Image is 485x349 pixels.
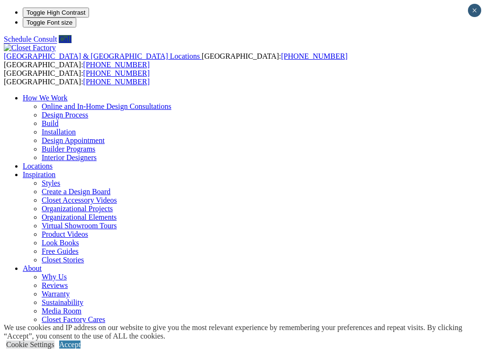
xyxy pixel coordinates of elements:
a: Builder Programs [42,145,95,153]
a: Media Room [42,307,81,315]
a: Online and In-Home Design Consultations [42,102,171,110]
a: Organizational Elements [42,213,117,221]
a: Design Process [42,111,88,119]
a: Look Books [42,239,79,247]
span: [GEOGRAPHIC_DATA] & [GEOGRAPHIC_DATA] Locations [4,52,200,60]
a: [PHONE_NUMBER] [83,78,150,86]
a: Cookie Settings [6,340,54,349]
a: Closet Factory Cares [42,315,105,323]
a: Inspiration [23,170,55,179]
span: Toggle High Contrast [27,9,85,16]
a: [GEOGRAPHIC_DATA] & [GEOGRAPHIC_DATA] Locations [4,52,202,60]
a: [PHONE_NUMBER] [83,69,150,77]
a: Organizational Projects [42,205,113,213]
button: Toggle High Contrast [23,8,89,18]
a: How We Work [23,94,68,102]
a: Accept [59,340,81,349]
a: Sustainability [42,298,83,306]
a: Schedule Consult [4,35,57,43]
a: Product Videos [42,230,88,238]
a: Closet Accessory Videos [42,196,117,204]
div: We use cookies and IP address on our website to give you the most relevant experience by remember... [4,323,485,340]
a: Free Guides [42,247,79,255]
a: Closet Stories [42,256,84,264]
a: Locations [23,162,53,170]
span: [GEOGRAPHIC_DATA]: [GEOGRAPHIC_DATA]: [4,69,150,86]
img: Closet Factory [4,44,56,52]
a: Call [59,35,72,43]
a: [PHONE_NUMBER] [281,52,347,60]
button: Close [468,4,481,17]
a: Virtual Showroom Tours [42,222,117,230]
a: Styles [42,179,60,187]
a: Create a Design Board [42,188,110,196]
a: Reviews [42,281,68,289]
span: Toggle Font size [27,19,72,26]
a: About [23,264,42,272]
a: Design Appointment [42,136,105,144]
span: [GEOGRAPHIC_DATA]: [GEOGRAPHIC_DATA]: [4,52,348,69]
a: Why Us [42,273,67,281]
a: [PHONE_NUMBER] [83,61,150,69]
a: Interior Designers [42,153,97,161]
a: Build [42,119,59,127]
a: Warranty [42,290,70,298]
a: Installation [42,128,76,136]
button: Toggle Font size [23,18,76,27]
